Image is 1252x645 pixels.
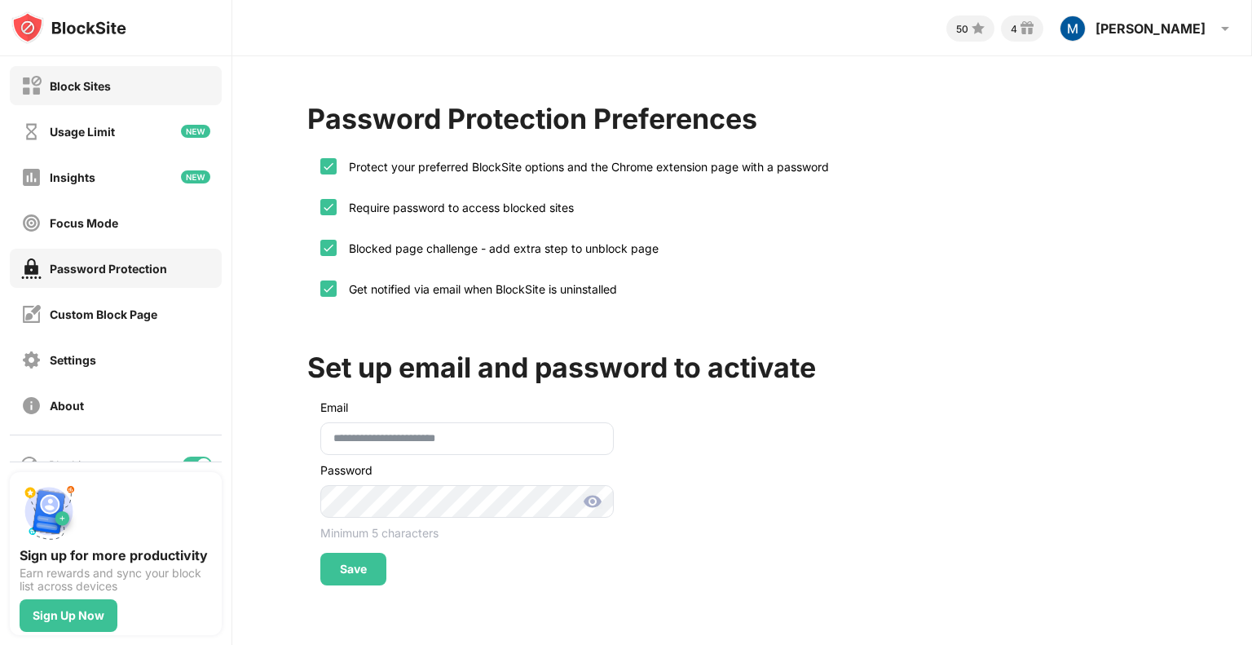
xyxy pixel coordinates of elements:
div: Password Protection [50,262,167,276]
img: about-off.svg [21,395,42,416]
div: 50 [956,23,968,35]
img: blocking-icon.svg [20,455,39,475]
div: Insights [50,170,95,184]
img: time-usage-off.svg [21,121,42,142]
img: push-signup.svg [20,482,78,541]
div: Get notified via email when BlockSite is uninstalled [337,282,617,296]
img: reward-small.svg [1017,19,1037,38]
div: Sign up for more productivity [20,547,212,563]
img: show-password.svg [583,492,602,511]
img: check.svg [322,282,335,295]
div: Sign Up Now [33,609,104,622]
img: settings-off.svg [21,350,42,370]
div: Require password to access blocked sites [337,201,574,214]
div: About [50,399,84,413]
div: Focus Mode [50,216,118,230]
img: ACg8ocI08TiAuNhjpyRCD2l_lIB81NDg_kWOr95cHCNEWQlAHdaqOw=s96-c [1060,15,1086,42]
div: Password [320,463,614,477]
img: insights-off.svg [21,167,42,188]
div: Set up email and password to activate [307,351,816,384]
div: Password Protection Preferences [307,102,757,135]
img: logo-blocksite.svg [11,11,126,44]
img: password-protection-on.svg [21,258,42,279]
div: Block Sites [50,79,111,93]
div: Custom Block Page [50,307,157,321]
img: new-icon.svg [181,170,210,183]
div: Protect your preferred BlockSite options and the Chrome extension page with a password [337,160,829,174]
img: check.svg [322,160,335,173]
img: customize-block-page-off.svg [21,304,42,325]
div: Blocking [49,458,95,472]
div: Settings [50,353,96,367]
div: Usage Limit [50,125,115,139]
img: check.svg [322,201,335,214]
img: check.svg [322,241,335,254]
img: points-small.svg [968,19,988,38]
img: new-icon.svg [181,125,210,138]
div: [PERSON_NAME] [1095,20,1206,37]
div: Minimum 5 characters [320,526,614,540]
div: 4 [1011,23,1017,35]
img: focus-off.svg [21,213,42,233]
img: block-off.svg [21,76,42,96]
div: Save [340,563,367,576]
div: Blocked page challenge - add extra step to unblock page [337,241,659,255]
div: Email [320,400,348,414]
div: Earn rewards and sync your block list across devices [20,567,212,593]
